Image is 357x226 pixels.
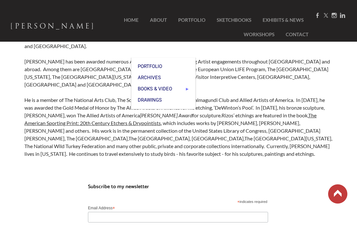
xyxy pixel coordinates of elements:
span: He is a member of The National Arts Club, The Society of Animal Artists, The Salmagundi Club and ... [24,97,325,141]
div: indicates required [88,198,267,204]
a: Linkedin [340,13,345,19]
a: Portfolio [131,61,196,72]
a: Contact [281,27,309,42]
span: Archives [138,75,189,80]
a: Instagram [332,13,337,19]
span: [PERSON_NAME] [10,21,95,32]
a: Exhibits & News [258,13,309,27]
span: Portfolio [138,64,189,69]
u: The American Sporting Print: 20th Century Etchers & Drypointists [24,112,317,126]
span: he [GEOGRAPHIC_DATA][US_STATE], The National Wild Turkey Federation and many other public, privat... [24,135,332,157]
span: Books & Video [138,87,189,91]
em: [PERSON_NAME] Award [140,112,192,118]
a: Portfolio [173,13,210,27]
a: Home [114,13,144,27]
a: Drawings [131,95,196,106]
span: The [GEOGRAPHIC_DATA], [GEOGRAPHIC_DATA], [128,135,244,141]
a: Workshops [239,27,279,42]
font: Subscribe to my newsletter [88,182,149,191]
span: > [186,87,189,91]
a: Facebook [315,13,320,19]
label: Email Address [88,204,267,211]
a: Books & Video> [131,83,196,95]
a: Twitter [323,13,328,19]
a: Archives [131,72,196,83]
a: [PERSON_NAME] [10,20,95,34]
a: SketchBooks [212,13,256,27]
em: . [221,112,222,118]
a: About [145,13,172,27]
span: Drawings [138,98,189,103]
